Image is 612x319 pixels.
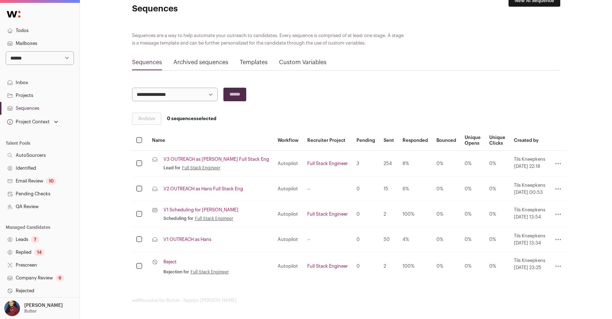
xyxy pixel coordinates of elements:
[352,151,379,177] td: 3
[510,227,550,252] td: Tils Kneepkens
[510,151,550,175] td: Tils Kneepkens
[379,201,398,227] td: 2
[432,252,460,281] td: 0%
[398,177,432,201] td: 6%
[163,216,193,221] span: Scheduling for
[485,252,510,281] td: 0%
[273,252,303,281] td: Autopilot
[195,216,233,221] a: Full Stack Engineer
[163,207,238,213] a: V1 Scheduling for [PERSON_NAME]
[398,151,432,177] td: 8%
[352,252,379,281] td: 0
[510,130,550,151] th: Created by
[432,227,460,252] td: 0%
[4,300,20,316] img: 10010497-medium_jpg
[132,60,162,65] a: Sequences
[307,212,348,216] a: Full Stack Engineer
[279,60,327,65] a: Custom Variables
[510,252,550,276] td: Tils Kneepkens
[307,264,348,268] a: Full Stack Engineer
[148,130,273,151] th: Name
[460,227,485,252] td: 0%
[163,259,177,265] a: Reject
[398,130,432,151] th: Responded
[514,265,545,271] span: [DATE] 23:25
[132,298,560,303] footer: wellfound:ai for Butter - Najalyn [PERSON_NAME]
[485,227,510,252] td: 0%
[352,130,379,151] th: Pending
[510,201,550,226] td: Tils Kneepkens
[273,151,303,177] td: Autopilot
[303,130,352,151] th: Recruiter Project
[514,190,545,195] span: [DATE] 00:53
[132,3,275,15] h1: Sequences
[3,7,24,21] img: Wellfound
[352,201,379,227] td: 0
[460,201,485,227] td: 0%
[273,201,303,227] td: Autopilot
[163,237,211,242] a: V1 OUTREACH as Hans
[432,177,460,201] td: 0%
[163,156,269,162] a: V3 OUTREACH as [PERSON_NAME] Full Stack Eng
[379,130,398,151] th: Sent
[273,177,303,201] td: Autopilot
[307,161,348,166] a: Full Stack Engineer
[24,303,63,308] p: [PERSON_NAME]
[173,60,228,65] a: Archived sequences
[514,240,545,246] span: [DATE] 13:34
[398,252,432,281] td: 100%
[132,32,406,47] div: Sequences are a way to help automate your outreach to candidates. Every sequence is comprised of ...
[240,60,268,65] a: Templates
[303,177,352,201] td: --
[379,252,398,281] td: 2
[485,177,510,201] td: 0%
[303,227,352,252] td: --
[6,119,50,125] div: Project Context
[163,165,181,171] span: Lead for
[273,227,303,252] td: Autopilot
[398,227,432,252] td: 4%
[432,151,460,177] td: 0%
[514,214,545,220] span: [DATE] 13:54
[352,227,379,252] td: 0
[460,177,485,201] td: 0%
[34,249,45,256] div: 14
[56,274,64,282] div: 6
[460,130,485,151] th: Unique Opens
[352,177,379,201] td: 0
[514,164,545,169] span: [DATE] 22:18
[31,236,39,243] div: 7
[510,177,550,201] td: Tils Kneepkens
[182,165,221,171] a: Full Stack Engineer
[379,151,398,177] td: 254
[379,227,398,252] td: 50
[485,201,510,227] td: 0%
[460,151,485,177] td: 0%
[460,252,485,281] td: 0%
[432,201,460,227] td: 0%
[163,186,243,192] a: V2 OUTREACH as Hans Full Stack Eng
[24,308,37,314] p: Butter
[379,177,398,201] td: 15
[398,201,432,227] td: 100%
[163,269,189,275] span: Rejection for
[3,300,64,316] button: Open dropdown
[273,130,303,151] th: Workflow
[46,177,56,185] div: 10
[485,130,510,151] th: Unique Clicks
[6,117,60,127] button: Open dropdown
[432,130,460,151] th: Bounced
[167,116,196,121] span: 0 sequences
[485,151,510,177] td: 0%
[167,116,216,122] span: selected
[191,269,229,275] a: Full Stack Engineer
